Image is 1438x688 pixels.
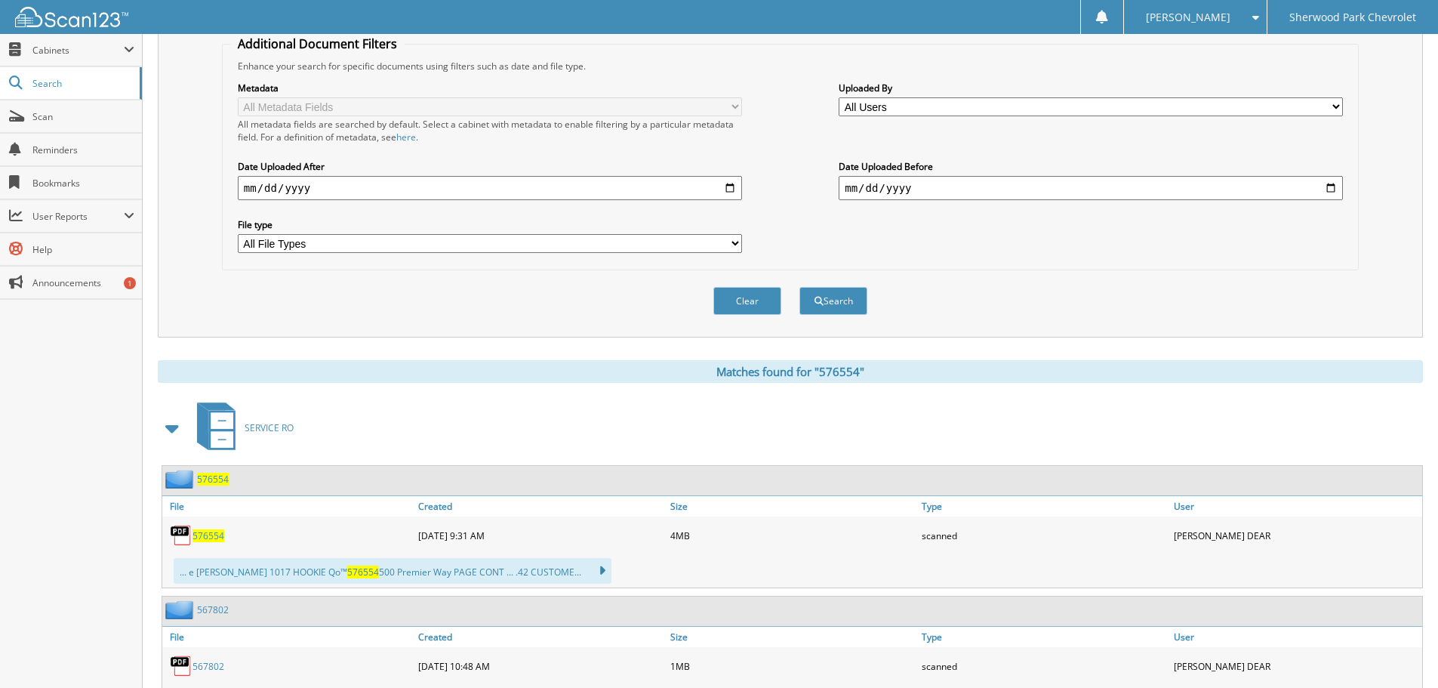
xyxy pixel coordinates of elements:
[192,660,224,673] a: 567802
[918,520,1170,551] div: scanned
[713,287,781,315] button: Clear
[1146,13,1230,22] span: [PERSON_NAME]
[918,496,1170,517] a: Type
[839,82,1343,94] label: Uploaded By
[667,627,919,647] a: Size
[174,558,611,584] div: ... e [PERSON_NAME] 1017 HOOKIE Qo™ 500 Premier Way PAGE CONT ... .42 CUSTOME...
[165,600,197,619] img: folder2.png
[238,218,742,231] label: File type
[918,627,1170,647] a: Type
[414,496,667,517] a: Created
[839,176,1343,200] input: end
[799,287,867,315] button: Search
[918,651,1170,681] div: scanned
[839,160,1343,173] label: Date Uploaded Before
[238,118,742,143] div: All metadata fields are searched by default. Select a cabinet with metadata to enable filtering b...
[1170,651,1422,681] div: [PERSON_NAME] DEAR
[1170,627,1422,647] a: User
[396,131,416,143] a: here
[15,7,128,27] img: scan123-logo-white.svg
[32,177,134,190] span: Bookmarks
[32,110,134,123] span: Scan
[162,496,414,517] a: File
[230,60,1350,73] div: Enhance your search for specific documents using filters such as date and file type.
[32,210,124,223] span: User Reports
[238,176,742,200] input: start
[158,360,1423,383] div: Matches found for "576554"
[188,398,294,458] a: SERVICE RO
[197,603,229,616] a: 567802
[162,627,414,647] a: File
[124,277,136,289] div: 1
[32,44,124,57] span: Cabinets
[414,520,667,551] div: [DATE] 9:31 AM
[32,77,132,90] span: Search
[1170,520,1422,551] div: [PERSON_NAME] DEAR
[32,276,134,289] span: Announcements
[667,520,919,551] div: 4MB
[32,143,134,156] span: Reminders
[238,160,742,173] label: Date Uploaded After
[238,82,742,94] label: Metadata
[1289,13,1416,22] span: Sherwood Park Chevrolet
[667,651,919,681] div: 1MB
[414,651,667,681] div: [DATE] 10:48 AM
[347,566,379,578] span: 576554
[667,496,919,517] a: Size
[414,627,667,647] a: Created
[170,655,192,677] img: PDF.png
[197,473,229,486] a: 576554
[192,529,224,542] a: 576554
[245,421,294,434] span: SERVICE RO
[1170,496,1422,517] a: User
[32,243,134,256] span: Help
[170,524,192,547] img: PDF.png
[230,35,405,52] legend: Additional Document Filters
[165,470,197,489] img: folder2.png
